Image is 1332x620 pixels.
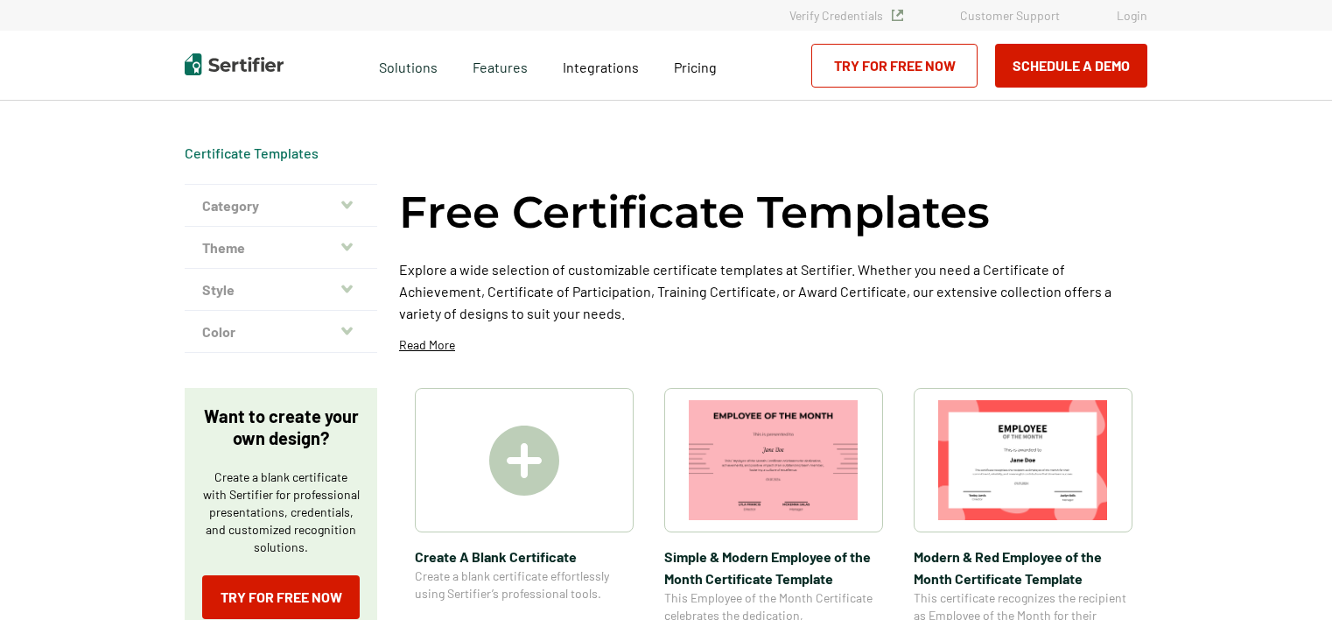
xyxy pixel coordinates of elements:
[811,44,978,88] a: Try for Free Now
[202,405,360,449] p: Want to create your own design?
[202,575,360,619] a: Try for Free Now
[399,258,1147,324] p: Explore a wide selection of customizable certificate templates at Sertifier. Whether you need a C...
[399,184,990,241] h1: Free Certificate Templates
[202,469,360,556] p: Create a blank certificate with Sertifier for professional presentations, credentials, and custom...
[563,54,639,76] a: Integrations
[789,8,903,23] a: Verify Credentials
[185,227,377,269] button: Theme
[1117,8,1147,23] a: Login
[415,567,634,602] span: Create a blank certificate effortlessly using Sertifier’s professional tools.
[938,400,1108,520] img: Modern & Red Employee of the Month Certificate Template
[379,54,438,76] span: Solutions
[185,311,377,353] button: Color
[185,144,319,161] a: Certificate Templates
[960,8,1060,23] a: Customer Support
[664,546,883,589] span: Simple & Modern Employee of the Month Certificate Template
[674,59,717,75] span: Pricing
[563,59,639,75] span: Integrations
[674,54,717,76] a: Pricing
[399,336,455,354] p: Read More
[185,144,319,162] span: Certificate Templates
[689,400,859,520] img: Simple & Modern Employee of the Month Certificate Template
[185,269,377,311] button: Style
[914,546,1132,589] span: Modern & Red Employee of the Month Certificate Template
[892,10,903,21] img: Verified
[415,546,634,567] span: Create A Blank Certificate
[473,54,528,76] span: Features
[185,144,319,162] div: Breadcrumb
[185,185,377,227] button: Category
[185,53,284,75] img: Sertifier | Digital Credentialing Platform
[489,426,559,496] img: Create A Blank Certificate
